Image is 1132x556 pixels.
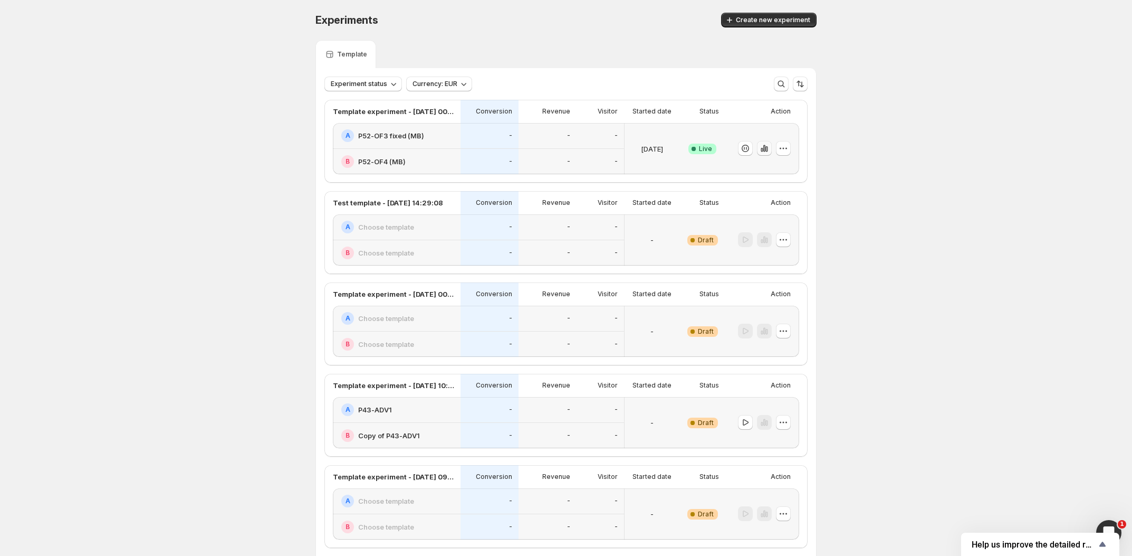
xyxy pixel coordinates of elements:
[698,327,714,336] span: Draft
[1096,520,1121,545] iframe: Intercom live chat
[598,199,618,207] p: Visitor
[346,223,350,231] h2: A
[615,497,618,505] p: -
[542,199,570,207] p: Revenue
[476,290,512,298] p: Conversion
[346,131,350,140] h2: A
[333,289,454,299] p: Template experiment - [DATE] 00:46:25
[358,404,392,415] h2: P43-ADV1
[542,381,570,390] p: Revenue
[358,522,414,532] h2: Choose template
[771,107,791,116] p: Action
[641,144,663,154] p: [DATE]
[567,497,570,505] p: -
[476,473,512,481] p: Conversion
[509,431,512,440] p: -
[567,249,570,257] p: -
[346,340,350,348] h2: B
[509,249,512,257] p: -
[406,77,472,91] button: Currency: EUR
[333,472,454,482] p: Template experiment - [DATE] 09:34:30
[650,509,654,520] p: -
[346,523,350,531] h2: B
[333,380,454,391] p: Template experiment - [DATE] 10:16:58
[333,106,454,117] p: Template experiment - [DATE] 00:46:47
[509,497,512,505] p: -
[598,473,618,481] p: Visitor
[358,222,414,232] h2: Choose template
[699,473,719,481] p: Status
[333,197,443,208] p: Test template - [DATE] 14:29:08
[771,381,791,390] p: Action
[699,381,719,390] p: Status
[598,381,618,390] p: Visitor
[315,14,378,26] span: Experiments
[346,157,350,166] h2: B
[650,326,654,337] p: -
[509,406,512,414] p: -
[771,290,791,298] p: Action
[567,157,570,166] p: -
[632,107,671,116] p: Started date
[632,381,671,390] p: Started date
[632,473,671,481] p: Started date
[509,131,512,140] p: -
[476,107,512,116] p: Conversion
[698,510,714,519] span: Draft
[358,339,414,350] h2: Choose template
[542,290,570,298] p: Revenue
[615,314,618,323] p: -
[542,473,570,481] p: Revenue
[358,248,414,258] h2: Choose template
[324,77,402,91] button: Experiment status
[650,418,654,428] p: -
[509,314,512,323] p: -
[346,406,350,414] h2: A
[699,145,712,153] span: Live
[337,50,367,59] p: Template
[615,249,618,257] p: -
[567,223,570,231] p: -
[615,157,618,166] p: -
[615,131,618,140] p: -
[771,473,791,481] p: Action
[721,13,817,27] button: Create new experiment
[632,199,671,207] p: Started date
[509,523,512,531] p: -
[793,77,808,91] button: Sort the results
[632,290,671,298] p: Started date
[598,107,618,116] p: Visitor
[509,340,512,348] p: -
[615,223,618,231] p: -
[358,430,420,441] h2: Copy of P43-ADV1
[615,340,618,348] p: -
[698,236,714,244] span: Draft
[567,431,570,440] p: -
[650,235,654,246] p: -
[509,223,512,231] p: -
[567,340,570,348] p: -
[358,496,414,506] h2: Choose template
[972,538,1109,551] button: Show survey - Help us improve the detailed report for A/B campaigns
[346,497,350,505] h2: A
[567,314,570,323] p: -
[476,199,512,207] p: Conversion
[358,313,414,324] h2: Choose template
[615,431,618,440] p: -
[699,290,719,298] p: Status
[509,157,512,166] p: -
[698,419,714,427] span: Draft
[476,381,512,390] p: Conversion
[615,406,618,414] p: -
[358,130,424,141] h2: P52-OF3 fixed (MB)
[567,131,570,140] p: -
[346,249,350,257] h2: B
[346,314,350,323] h2: A
[615,523,618,531] p: -
[1118,520,1126,529] span: 1
[771,199,791,207] p: Action
[736,16,810,24] span: Create new experiment
[598,290,618,298] p: Visitor
[358,156,406,167] h2: P52-OF4 (MB)
[542,107,570,116] p: Revenue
